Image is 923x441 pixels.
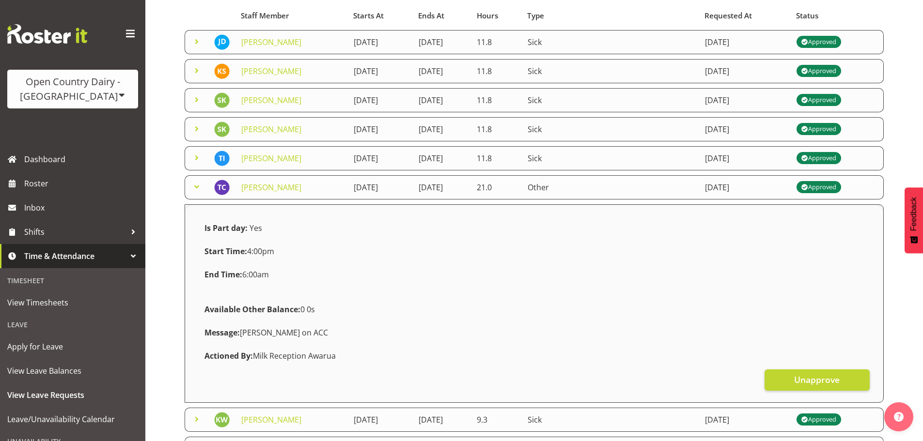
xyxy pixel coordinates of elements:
[699,59,791,83] td: [DATE]
[801,152,836,164] div: Approved
[413,408,471,432] td: [DATE]
[801,123,836,135] div: Approved
[794,373,840,386] span: Unapprove
[204,304,300,315] strong: Available Other Balance:
[204,223,248,233] strong: Is Part day:
[801,65,836,77] div: Approved
[204,246,274,257] span: 4:00pm
[418,10,444,21] span: Ends At
[7,339,138,354] span: Apply for Leave
[522,117,699,141] td: Sick
[522,59,699,83] td: Sick
[477,10,498,21] span: Hours
[2,383,143,407] a: View Leave Requests
[699,30,791,54] td: [DATE]
[801,414,836,426] div: Approved
[801,94,836,106] div: Approved
[241,66,301,76] a: [PERSON_NAME]
[7,364,138,378] span: View Leave Balances
[241,10,289,21] span: Staff Member
[2,359,143,383] a: View Leave Balances
[353,10,384,21] span: Starts At
[527,10,544,21] span: Type
[214,122,230,137] img: steffan-kennard9760.jpg
[413,30,471,54] td: [DATE]
[348,175,413,199] td: [DATE]
[24,176,141,191] span: Roster
[7,388,138,402] span: View Leave Requests
[699,146,791,170] td: [DATE]
[2,290,143,315] a: View Timesheets
[471,146,522,170] td: 11.8
[204,269,242,280] strong: End Time:
[471,88,522,112] td: 11.8
[348,88,413,112] td: [DATE]
[471,59,522,83] td: 11.8
[204,350,253,361] strong: Actioned By:
[699,175,791,199] td: [DATE]
[413,175,471,199] td: [DATE]
[348,408,413,432] td: [DATE]
[241,124,301,135] a: [PERSON_NAME]
[796,10,818,21] span: Status
[471,175,522,199] td: 21.0
[204,327,240,338] strong: Message:
[199,321,870,344] div: [PERSON_NAME] on ACC
[214,180,230,195] img: tracey-chittock9998.jpg
[7,295,138,310] span: View Timesheets
[894,412,904,422] img: help-xxl-2.png
[348,117,413,141] td: [DATE]
[801,36,836,48] div: Approved
[699,88,791,112] td: [DATE]
[471,117,522,141] td: 11.8
[214,412,230,427] img: kerrod-ward11647.jpg
[801,182,836,193] div: Approved
[2,315,143,335] div: Leave
[2,271,143,290] div: Timesheet
[204,246,247,257] strong: Start Time:
[2,407,143,431] a: Leave/Unavailability Calendar
[522,175,699,199] td: Other
[765,369,870,391] button: Unapprove
[214,34,230,50] img: john-dalton7431.jpg
[413,59,471,83] td: [DATE]
[24,200,141,215] span: Inbox
[7,24,87,44] img: Rosterit website logo
[24,225,126,239] span: Shifts
[24,249,126,263] span: Time & Attendance
[241,182,301,193] a: [PERSON_NAME]
[413,146,471,170] td: [DATE]
[241,37,301,47] a: [PERSON_NAME]
[241,153,301,164] a: [PERSON_NAME]
[704,10,752,21] span: Requested At
[2,335,143,359] a: Apply for Leave
[214,151,230,166] img: tama-irvine10093.jpg
[471,30,522,54] td: 11.8
[250,223,262,233] span: Yes
[699,408,791,432] td: [DATE]
[24,152,141,167] span: Dashboard
[348,59,413,83] td: [DATE]
[522,146,699,170] td: Sick
[905,187,923,253] button: Feedback - Show survey
[7,412,138,426] span: Leave/Unavailability Calendar
[214,63,230,79] img: kevin-stuck7439.jpg
[699,117,791,141] td: [DATE]
[522,88,699,112] td: Sick
[348,146,413,170] td: [DATE]
[204,269,269,280] span: 6:00am
[909,197,918,231] span: Feedback
[241,414,301,425] a: [PERSON_NAME]
[199,298,870,321] div: 0 0s
[17,75,128,104] div: Open Country Dairy - [GEOGRAPHIC_DATA]
[522,408,699,432] td: Sick
[413,88,471,112] td: [DATE]
[348,30,413,54] td: [DATE]
[214,92,230,108] img: steffan-kennard9760.jpg
[413,117,471,141] td: [DATE]
[241,95,301,106] a: [PERSON_NAME]
[471,408,522,432] td: 9.3
[199,344,870,367] div: Milk Reception Awarua
[522,30,699,54] td: Sick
